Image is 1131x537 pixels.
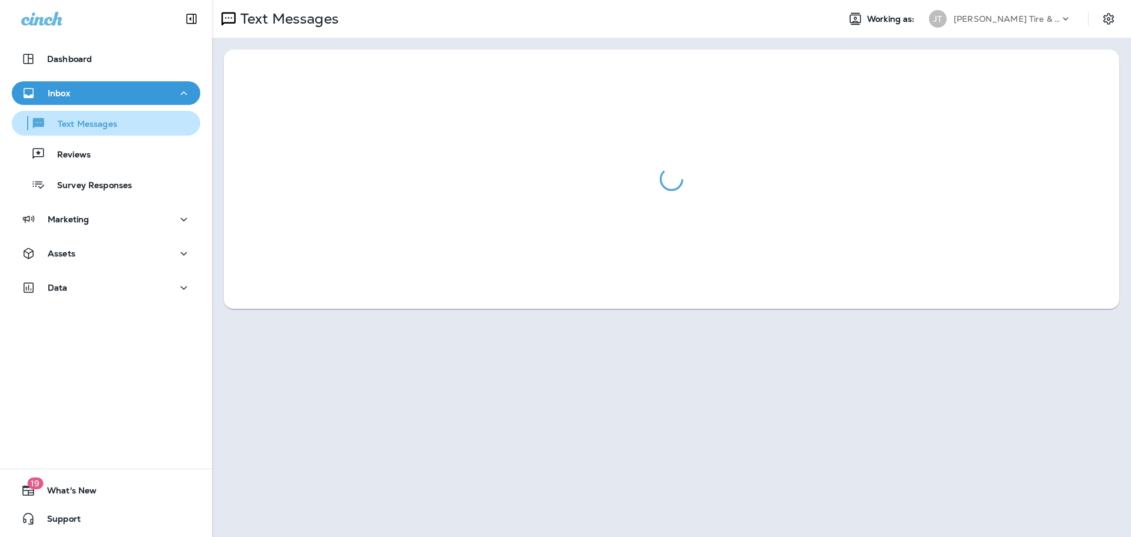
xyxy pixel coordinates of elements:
[48,88,70,98] p: Inbox
[12,276,200,299] button: Data
[12,47,200,71] button: Dashboard
[47,54,92,64] p: Dashboard
[12,81,200,105] button: Inbox
[45,150,91,161] p: Reviews
[867,14,917,24] span: Working as:
[46,119,117,130] p: Text Messages
[35,514,81,528] span: Support
[12,479,200,502] button: 19What's New
[48,249,75,258] p: Assets
[45,180,132,192] p: Survey Responses
[35,486,97,500] span: What's New
[1098,8,1119,29] button: Settings
[12,141,200,166] button: Reviews
[929,10,947,28] div: JT
[48,283,68,292] p: Data
[175,7,208,31] button: Collapse Sidebar
[236,10,339,28] p: Text Messages
[12,207,200,231] button: Marketing
[954,14,1060,24] p: [PERSON_NAME] Tire & Auto
[48,215,89,224] p: Marketing
[12,172,200,197] button: Survey Responses
[12,507,200,531] button: Support
[12,242,200,265] button: Assets
[27,477,43,489] span: 19
[12,111,200,136] button: Text Messages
